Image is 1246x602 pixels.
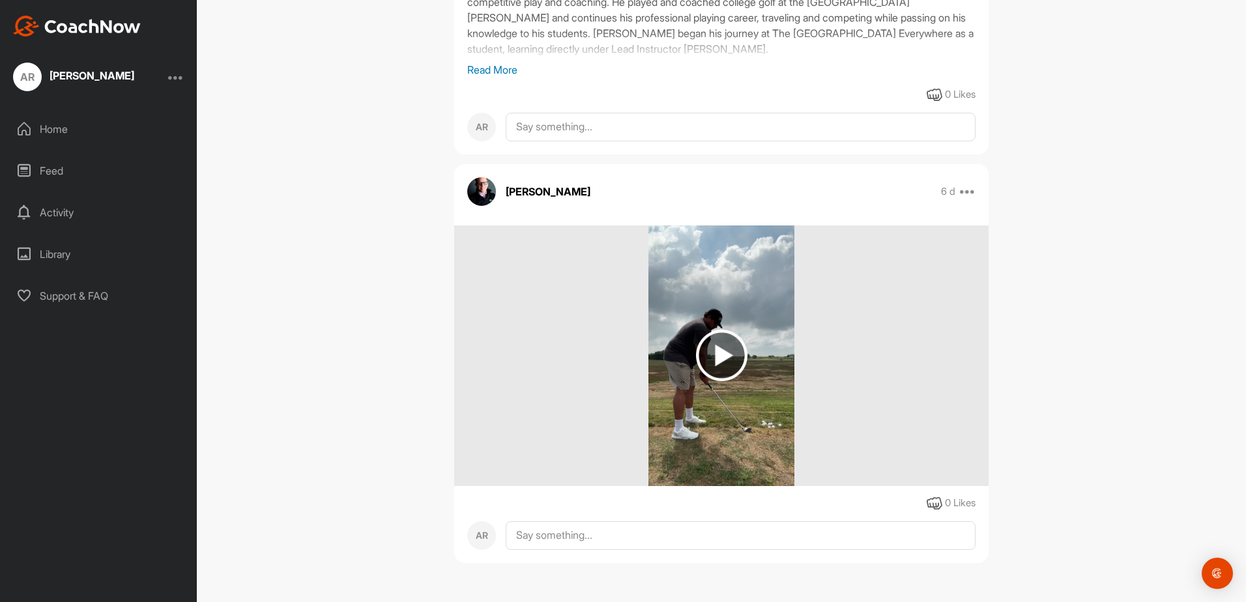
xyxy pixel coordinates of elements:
div: AR [13,63,42,91]
img: CoachNow [13,16,141,36]
div: Home [7,113,191,145]
div: AR [467,113,496,141]
img: avatar [467,177,496,206]
div: 0 Likes [945,87,976,102]
div: Library [7,238,191,270]
div: Support & FAQ [7,279,191,312]
img: media [648,225,795,486]
p: 6 d [941,185,955,198]
div: Feed [7,154,191,187]
p: [PERSON_NAME] [506,184,590,199]
div: 0 Likes [945,496,976,511]
div: Open Intercom Messenger [1202,558,1233,589]
img: play [696,330,747,381]
div: AR [467,521,496,550]
div: [PERSON_NAME] [50,70,134,81]
div: Activity [7,196,191,229]
p: Read More [467,62,976,78]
